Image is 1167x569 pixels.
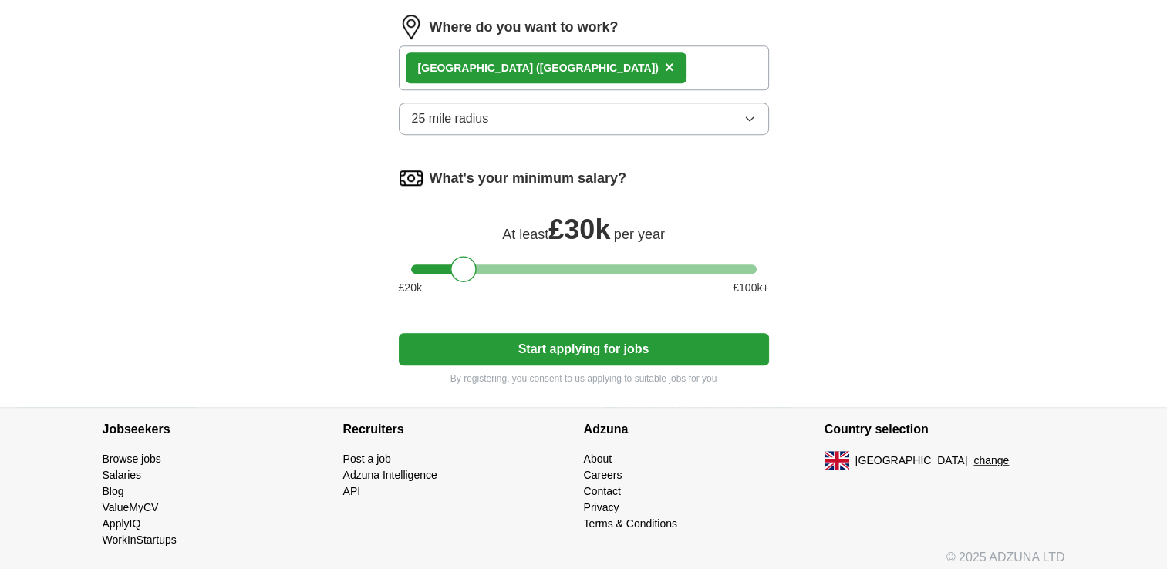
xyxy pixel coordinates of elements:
[103,469,142,481] a: Salaries
[399,103,769,135] button: 25 mile radius
[399,333,769,365] button: Start applying for jobs
[399,280,422,296] span: £ 20 k
[855,453,968,469] span: [GEOGRAPHIC_DATA]
[343,453,391,465] a: Post a job
[614,227,665,242] span: per year
[665,59,674,76] span: ×
[584,469,622,481] a: Careers
[418,62,534,74] strong: [GEOGRAPHIC_DATA]
[399,372,769,386] p: By registering, you consent to us applying to suitable jobs for you
[103,534,177,546] a: WorkInStartups
[825,451,849,470] img: UK flag
[584,501,619,513] a: Privacy
[343,469,437,481] a: Adzuna Intelligence
[412,109,489,128] span: 25 mile radius
[103,501,159,513] a: ValueMyCV
[502,227,548,242] span: At least
[536,62,659,74] span: ([GEOGRAPHIC_DATA])
[584,453,612,465] a: About
[548,214,610,245] span: £ 30k
[430,17,619,38] label: Where do you want to work?
[103,517,141,530] a: ApplyIQ
[665,56,674,79] button: ×
[825,408,1065,451] h4: Country selection
[399,15,423,39] img: location.png
[584,485,621,497] a: Contact
[103,453,161,465] a: Browse jobs
[430,168,626,189] label: What's your minimum salary?
[399,166,423,190] img: salary.png
[103,485,124,497] a: Blog
[973,453,1009,469] button: change
[733,280,768,296] span: £ 100 k+
[584,517,677,530] a: Terms & Conditions
[343,485,361,497] a: API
